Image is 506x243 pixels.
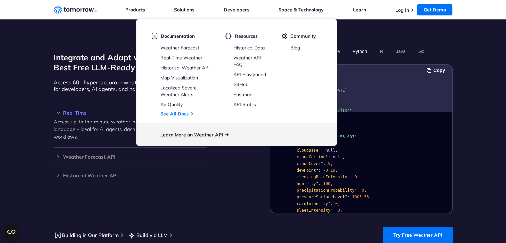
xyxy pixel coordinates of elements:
span: "humidity" [294,181,318,186]
a: Weather Forecast [160,45,199,51]
span: "cloudBase" [294,148,320,153]
span: 0 [362,188,364,193]
span: 0 [335,201,337,206]
a: Blog [290,45,300,51]
h2: Integrate and Adapt with the World’s Best Free LLM-Ready Weather API [54,52,207,72]
span: 0 [337,208,340,213]
a: Learn More on Weather API [160,132,223,138]
button: Open CMP widget [3,224,19,240]
span: , [364,188,366,193]
p: Access 60+ hyper-accurate weather layers – now optimized for developers, AI agents, and natural l... [54,79,207,92]
span: : [313,141,316,146]
a: See All Docs [160,111,189,117]
a: Developers [224,7,249,13]
img: doc.svg [151,33,157,39]
button: Go [416,46,426,57]
span: "[URL][DOMAIN_NAME][DATE]" [287,88,350,93]
p: Access up-to-the-minute weather insights via JSON or natural language – ideal for AI agents, dash... [54,118,207,141]
span: , [337,201,340,206]
span: null [333,155,342,159]
a: Historical Weather API [160,65,210,71]
span: "sleetIntensity" [294,208,333,213]
span: : [318,168,321,173]
button: Copy [427,67,447,74]
span: : [328,155,330,159]
span: : [323,161,325,166]
span: , [357,175,359,179]
img: tio-c.svg [281,33,287,39]
a: Real-Time Weather [160,55,202,61]
span: "application/json" [309,108,352,113]
a: Postman [233,91,252,97]
span: 1005.56 [352,195,369,199]
span: "freezingRainIntensity" [294,175,349,179]
a: Home link [54,5,97,15]
a: Build via LLM [128,231,168,239]
a: Localized Severe Weather Alerts [160,85,197,97]
h3: Real Time [54,110,207,115]
button: Java [393,46,408,57]
a: Historical Data [233,45,265,51]
span: , [335,148,337,153]
a: Map Visualization [160,75,198,81]
span: - [323,168,325,173]
span: , [330,161,333,166]
a: Weather API FAQ [233,55,261,67]
span: : [333,208,335,213]
span: 0.19 [325,168,335,173]
span: null [325,148,335,153]
button: Python [350,46,369,57]
img: brackets.svg [224,33,232,39]
a: Get Demo [417,4,452,15]
span: "pressureSurfaceLevel" [294,195,347,199]
span: : [347,195,349,199]
a: Solutions [174,7,194,13]
span: , [357,135,359,139]
a: Building in Our Platform [54,231,119,239]
a: Log In [395,7,409,13]
span: , [330,181,333,186]
span: : [349,175,352,179]
span: Documentation [161,33,195,39]
span: , [369,195,371,199]
span: Resources [235,33,258,39]
a: Products [125,7,145,13]
span: 100 [323,181,330,186]
span: 5 [328,161,330,166]
a: Learn [353,7,366,13]
span: Community [290,33,316,39]
a: API Playground [233,71,266,77]
span: "values" [294,141,313,146]
span: "precipitationProbability" [294,188,357,193]
button: R [377,46,385,57]
span: 0 [354,175,357,179]
a: GitHub [233,81,248,87]
h3: Historical Weather API [54,173,207,178]
span: : [318,181,321,186]
span: : [357,188,359,193]
span: : [330,201,333,206]
span: , [335,168,337,173]
span: , [342,155,345,159]
span: "cloudCover" [294,161,323,166]
a: Air Quality [160,101,183,107]
span: { [318,141,321,146]
span: : [321,148,323,153]
h3: Weather Forecast API [54,154,207,159]
button: Node [326,46,342,57]
span: , [340,208,342,213]
a: API Status [233,101,256,107]
span: "rainIntensity" [294,201,330,206]
a: Space & Technology [278,7,324,13]
span: "dewPoint" [294,168,318,173]
span: "cloudCeiling" [294,155,328,159]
